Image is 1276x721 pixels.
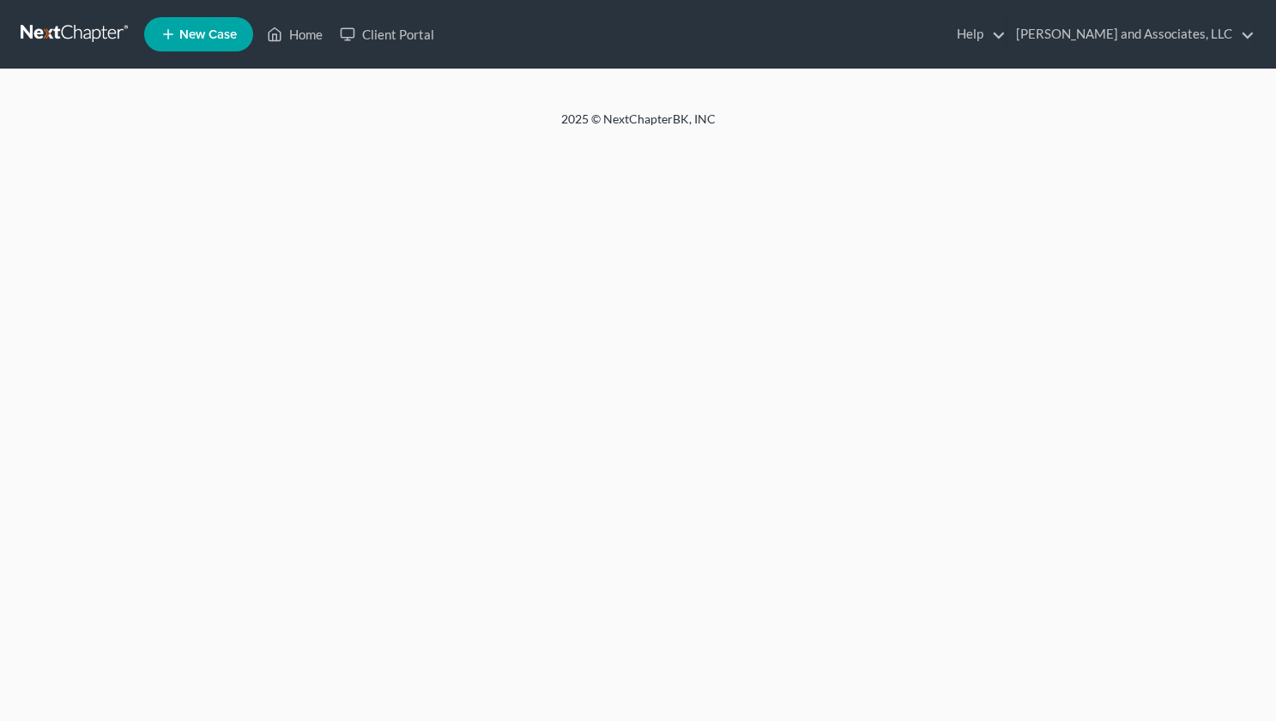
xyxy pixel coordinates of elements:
[149,111,1128,141] div: 2025 © NextChapterBK, INC
[1007,19,1255,50] a: [PERSON_NAME] and Associates, LLC
[331,19,443,50] a: Client Portal
[258,19,331,50] a: Home
[144,17,253,51] new-legal-case-button: New Case
[948,19,1006,50] a: Help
